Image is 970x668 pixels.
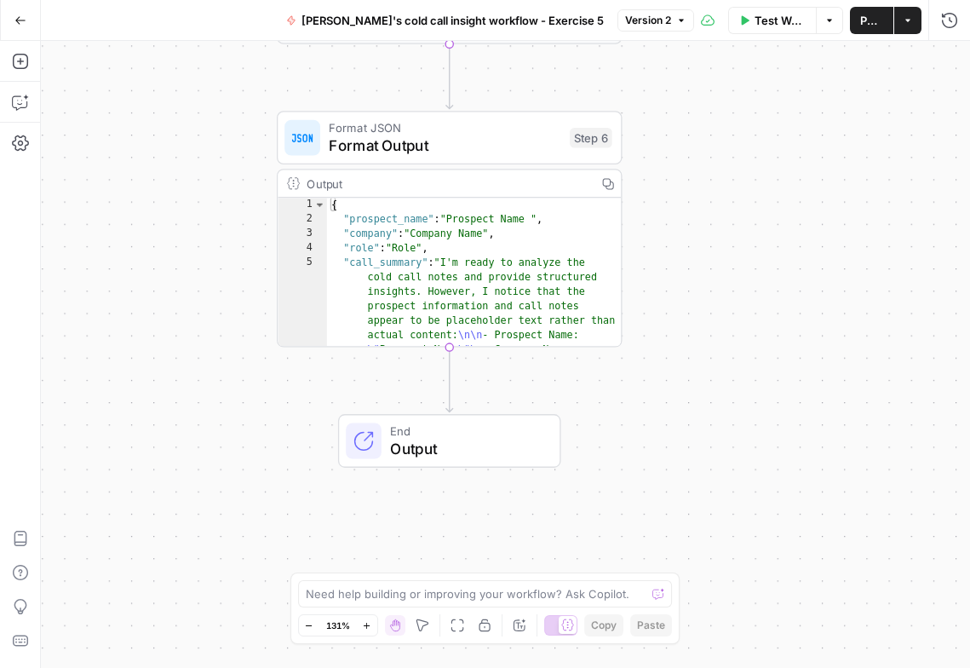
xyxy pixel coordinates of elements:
div: Step 6 [570,128,612,148]
span: Format JSON [329,118,560,136]
span: Version 2 [625,13,671,28]
button: Copy [584,614,623,636]
span: End [390,422,542,440]
span: Paste [637,618,665,633]
span: [PERSON_NAME]'s cold call insight workflow - Exercise 5 [301,12,604,29]
button: Version 2 [617,9,694,32]
button: Test Workflow [728,7,816,34]
span: Format Output [329,135,560,157]
button: [PERSON_NAME]'s cold call insight workflow - Exercise 5 [276,7,614,34]
span: Test Workflow [755,12,806,29]
span: Publish [860,12,883,29]
button: Publish [850,7,893,34]
div: 5 [278,256,327,487]
div: 4 [278,241,327,256]
span: Copy [591,618,617,633]
button: Paste [630,614,672,636]
div: Format JSONFormat OutputStep 6Output{ "prospect_name":"Prospect Name ", "company":"Company Name",... [277,111,623,347]
div: 2 [278,212,327,227]
g: Edge from step_6 to end [446,348,453,412]
div: 3 [278,227,327,241]
g: Edge from step_5 to step_6 [446,44,453,109]
span: Toggle code folding, rows 1 through 36 [313,198,325,212]
div: Output [307,175,588,193]
span: Output [390,438,542,460]
div: 1 [278,198,327,212]
span: 131% [326,619,350,632]
div: EndOutput [277,414,623,468]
